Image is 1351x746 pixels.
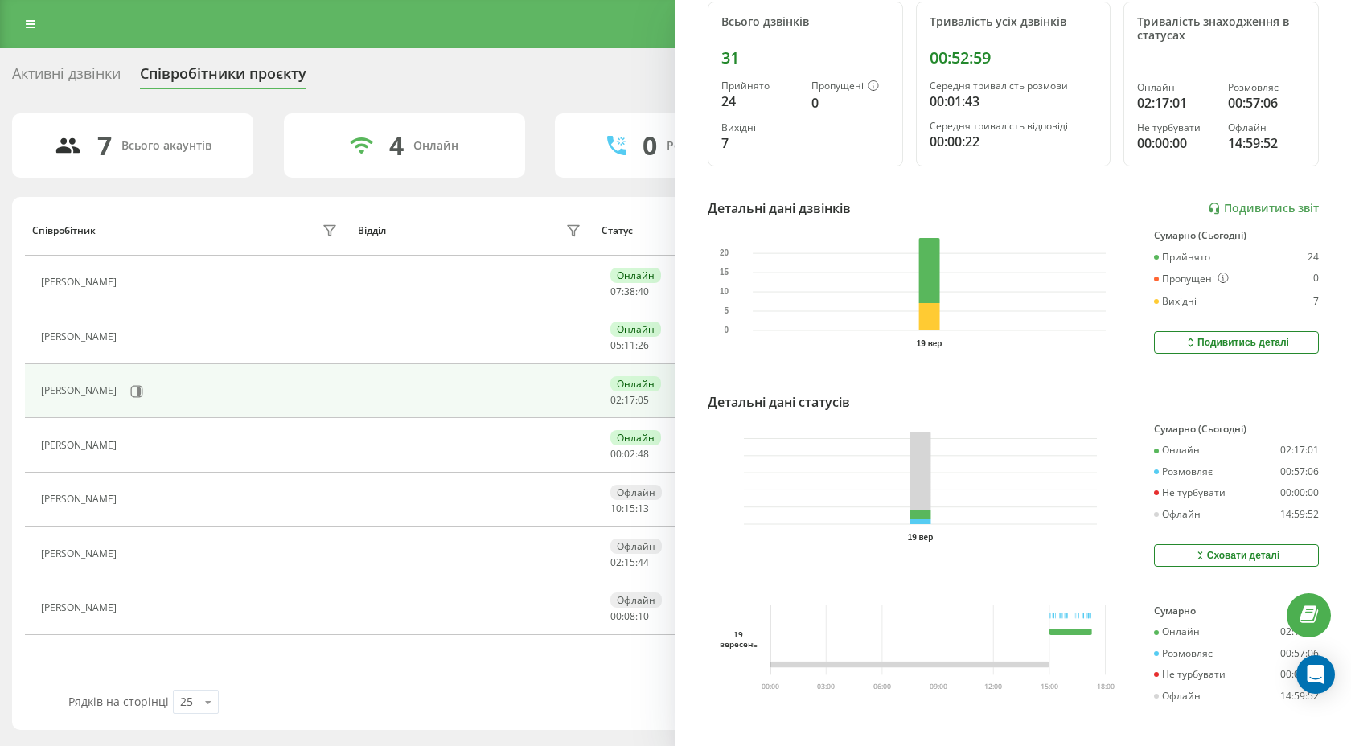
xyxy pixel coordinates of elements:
div: Онлайн [610,268,661,283]
text: 5 [725,307,729,316]
div: Подивитись деталі [1184,336,1289,349]
div: [PERSON_NAME] [41,277,121,288]
div: Офлайн [610,592,662,608]
div: Середня тривалість відповіді [930,121,1098,132]
div: 00:00:00 [1280,487,1319,498]
div: Не турбувати [1154,669,1226,680]
div: Сумарно (Сьогодні) [1154,424,1319,435]
text: 10 [720,288,729,297]
div: Розмовляють [667,139,745,153]
span: 00 [610,447,622,461]
text: 06:00 [873,682,891,691]
span: 40 [638,285,649,298]
div: 24 [1308,252,1319,263]
div: 7 [721,133,799,153]
div: 0 [643,130,657,161]
div: 14:59:52 [1280,509,1319,520]
div: Вихідні [721,122,799,133]
div: : : [610,611,649,622]
div: Середня тривалість розмови [930,80,1098,92]
span: 11 [624,338,635,352]
div: 00:00:00 [1280,669,1319,680]
div: [PERSON_NAME] [41,494,121,505]
div: Співробітник [32,225,96,236]
div: Офлайн [1228,122,1305,133]
text: 0 [725,326,729,335]
div: Прийнято [1154,252,1210,263]
button: Подивитись деталі [1154,331,1319,354]
div: 00:57:06 [1280,648,1319,659]
span: 44 [638,555,649,569]
div: : : [610,503,649,514]
div: 02:17:01 [1137,93,1214,113]
div: Не турбувати [1154,487,1226,498]
div: Open Intercom Messenger [1296,655,1335,694]
div: Відділ [358,225,386,236]
span: 15 [624,555,635,569]
div: Співробітники проєкту [140,65,306,90]
div: Розмовляє [1154,648,1213,659]
div: 19 [720,629,756,639]
div: 00:57:06 [1280,466,1319,478]
div: : : [610,340,649,351]
span: 38 [624,285,635,298]
div: 25 [180,694,193,710]
div: Детальні дані статусів [708,392,850,412]
div: 14:59:52 [1228,133,1305,153]
div: [PERSON_NAME] [41,440,121,451]
button: Сховати деталі [1154,544,1319,567]
div: [PERSON_NAME] [41,385,121,396]
div: Всього дзвінків [721,15,889,29]
div: Не турбувати [1137,122,1214,133]
span: 48 [638,447,649,461]
div: 31 [721,48,889,68]
div: Офлайн [1154,509,1201,520]
a: Подивитись звіт [1208,202,1319,215]
div: Пропущені [811,80,889,93]
div: Тривалість знаходження в статусах [1137,15,1305,43]
div: Розмовляє [1154,466,1213,478]
span: 00 [610,609,622,623]
div: Онлайн [610,322,661,337]
span: 02 [610,555,622,569]
span: 13 [638,502,649,515]
div: Всього акаунтів [121,139,211,153]
div: 02:17:01 [1280,626,1319,637]
div: Детальні дані дзвінків [708,199,851,218]
div: Вихідні [1154,296,1197,307]
div: Статус [602,225,633,236]
div: Сховати деталі [1193,549,1280,562]
div: Онлайн [610,430,661,445]
text: 19 вер [908,533,934,542]
div: Пропущені [1154,273,1229,285]
div: Розмовляє [1228,82,1305,93]
div: : : [610,557,649,568]
div: 00:00:22 [930,132,1098,151]
div: 00:57:06 [1228,93,1305,113]
text: 15:00 [1041,682,1059,691]
div: Тривалість усіх дзвінків [930,15,1098,29]
span: 08 [624,609,635,623]
text: 15 [720,268,729,277]
span: 05 [610,338,622,352]
text: 12:00 [985,682,1003,691]
div: Офлайн [610,539,662,554]
div: [PERSON_NAME] [41,548,121,559]
div: 00:00:00 [1137,133,1214,153]
div: : : [610,395,649,406]
div: 0 [1313,273,1319,285]
text: 09:00 [930,682,947,691]
div: Онлайн [610,376,661,391]
span: 05 [638,393,649,407]
div: Онлайн [1137,82,1214,93]
div: : : [610,286,649,297]
div: 7 [97,130,112,161]
span: 07 [610,285,622,298]
div: Офлайн [1154,691,1201,702]
div: 0 [811,93,889,113]
div: 24 [721,92,799,111]
div: 00:52:59 [930,48,1098,68]
div: Прийнято [721,80,799,92]
div: 4 [389,130,404,161]
span: Рядків на сторінці [68,694,169,709]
